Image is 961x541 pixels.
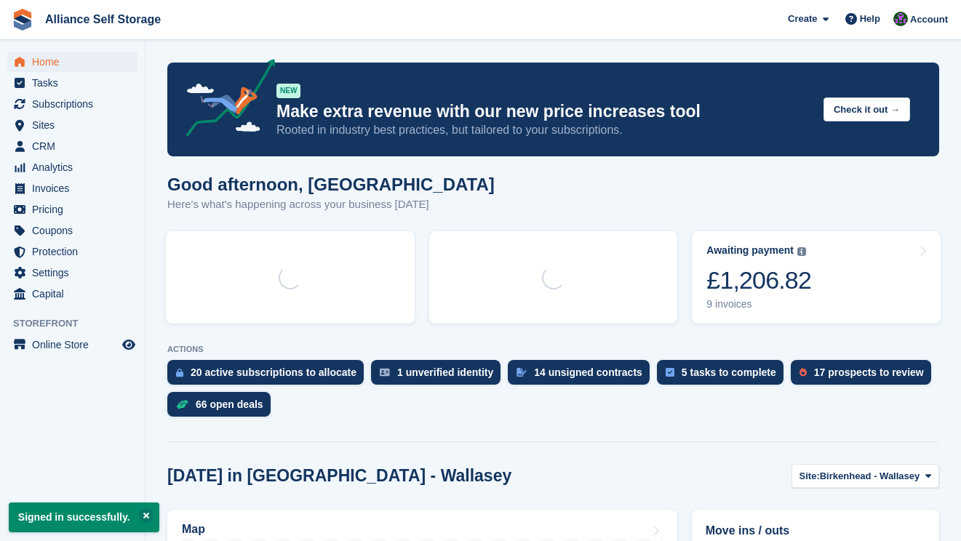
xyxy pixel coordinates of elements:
[32,157,119,177] span: Analytics
[191,366,356,378] div: 20 active subscriptions to allocate
[7,284,137,304] a: menu
[820,469,920,484] span: Birkenhead - Wallasey
[7,199,137,220] a: menu
[666,368,674,377] img: task-75834270c22a3079a89374b754ae025e5fb1db73e45f91037f5363f120a921f8.svg
[120,336,137,353] a: Preview store
[706,522,925,540] h2: Move ins / outs
[174,59,276,142] img: price-adjustments-announcement-icon-8257ccfd72463d97f412b2fc003d46551f7dbcb40ab6d574587a9cd5c0d94...
[517,368,527,377] img: contract_signature_icon-13c848040528278c33f63329250d36e43548de30e8caae1d1a13099fd9432cc5.svg
[9,502,159,532] p: Signed in successfully.
[176,399,188,409] img: deal-1b604bf984904fb50ccaf53a9ad4b4a5d6e5aea283cecdc64d6e3604feb123c2.svg
[534,366,642,378] div: 14 unsigned contracts
[824,97,910,121] button: Check it out →
[167,392,278,424] a: 66 open deals
[7,52,137,72] a: menu
[7,115,137,135] a: menu
[167,345,939,354] p: ACTIONS
[32,52,119,72] span: Home
[7,157,137,177] a: menu
[32,334,119,355] span: Online Store
[32,136,119,156] span: CRM
[7,220,137,241] a: menu
[167,196,495,213] p: Here's what's happening across your business [DATE]
[32,94,119,114] span: Subscriptions
[7,94,137,114] a: menu
[910,12,948,27] span: Account
[12,9,33,31] img: stora-icon-8386f47178a22dfd0bd8f6a31ec36ba5ce8667c1dd55bd0f319d3a0aa187defe.svg
[380,368,390,377] img: verify_identity-adf6edd0f0f0b5bbfe63781bf79b02c33cf7c696d77639b501bdc392416b5a36.svg
[167,466,511,486] h2: [DATE] in [GEOGRAPHIC_DATA] - Wallasey
[860,12,880,26] span: Help
[682,366,776,378] div: 5 tasks to complete
[7,241,137,262] a: menu
[7,178,137,199] a: menu
[276,84,300,98] div: NEW
[7,73,137,93] a: menu
[799,368,807,377] img: prospect-51fa495bee0391a8d652442698ab0144808aea92771e9ea1ae160a38d050c398.svg
[276,101,812,122] p: Make extra revenue with our new price increases tool
[397,366,493,378] div: 1 unverified identity
[32,284,119,304] span: Capital
[32,241,119,262] span: Protection
[32,263,119,283] span: Settings
[39,7,167,31] a: Alliance Self Storage
[706,244,794,257] div: Awaiting payment
[32,199,119,220] span: Pricing
[797,247,806,256] img: icon-info-grey-7440780725fd019a000dd9b08b2336e03edf1995a4989e88bcd33f0948082b44.svg
[7,263,137,283] a: menu
[799,469,820,484] span: Site:
[657,360,791,392] a: 5 tasks to complete
[692,231,941,324] a: Awaiting payment £1,206.82 9 invoices
[167,360,371,392] a: 20 active subscriptions to allocate
[276,122,812,138] p: Rooted in industry best practices, but tailored to your subscriptions.
[814,366,924,378] div: 17 prospects to review
[13,316,145,331] span: Storefront
[7,334,137,355] a: menu
[7,136,137,156] a: menu
[788,12,817,26] span: Create
[32,220,119,241] span: Coupons
[706,265,811,295] div: £1,206.82
[196,398,263,410] div: 66 open deals
[182,523,205,536] h2: Map
[176,368,183,377] img: active_subscription_to_allocate_icon-d502201f5373d7db506a760aba3b589e785aa758c864c3986d89f69b8ff3...
[32,115,119,135] span: Sites
[508,360,657,392] a: 14 unsigned contracts
[706,298,811,310] div: 9 invoices
[371,360,508,392] a: 1 unverified identity
[791,360,938,392] a: 17 prospects to review
[167,175,495,194] h1: Good afternoon, [GEOGRAPHIC_DATA]
[893,12,908,26] img: Romilly Norton
[791,464,939,488] button: Site: Birkenhead - Wallasey
[32,178,119,199] span: Invoices
[32,73,119,93] span: Tasks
